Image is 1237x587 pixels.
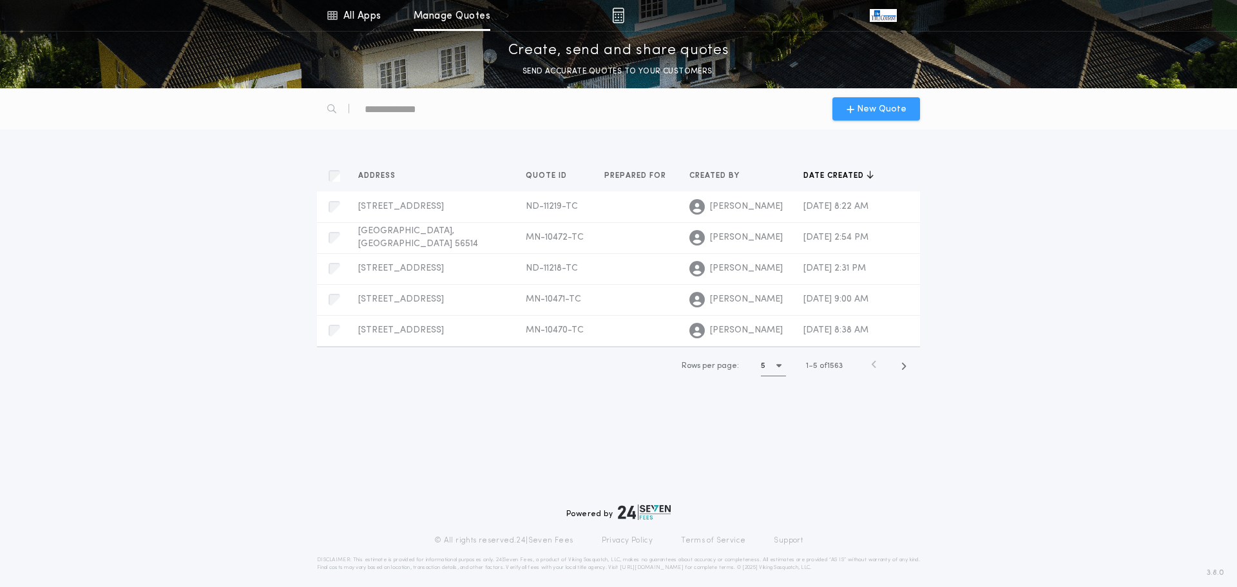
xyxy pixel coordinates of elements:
[620,565,684,570] a: [URL][DOMAIN_NAME]
[434,535,573,546] p: © All rights reserved. 24|Seven Fees
[566,505,671,520] div: Powered by
[803,202,868,211] span: [DATE] 8:22 AM
[806,362,809,370] span: 1
[803,171,867,181] span: Date created
[710,200,783,213] span: [PERSON_NAME]
[857,102,906,116] span: New Quote
[526,171,570,181] span: Quote ID
[317,556,920,572] p: DISCLAIMER: This estimate is provided for informational purposes only. 24|Seven Fees, a product o...
[761,356,786,376] button: 5
[612,8,624,23] img: img
[526,325,584,335] span: MN-10470-TC
[681,535,745,546] a: Terms of Service
[820,360,843,372] span: of 1563
[682,362,739,370] span: Rows per page:
[358,226,478,249] span: [GEOGRAPHIC_DATA], [GEOGRAPHIC_DATA] 56514
[689,169,749,182] button: Created by
[526,169,577,182] button: Quote ID
[710,231,783,244] span: [PERSON_NAME]
[523,65,714,78] p: SEND ACCURATE QUOTES TO YOUR CUSTOMERS.
[602,535,653,546] a: Privacy Policy
[604,171,669,181] span: Prepared for
[774,535,803,546] a: Support
[526,264,578,273] span: ND-11218-TC
[803,233,868,242] span: [DATE] 2:54 PM
[358,202,444,211] span: [STREET_ADDRESS]
[813,362,818,370] span: 5
[710,293,783,306] span: [PERSON_NAME]
[870,9,897,22] img: vs-icon
[618,505,671,520] img: logo
[358,171,398,181] span: Address
[803,294,868,304] span: [DATE] 9:00 AM
[710,262,783,275] span: [PERSON_NAME]
[832,97,920,120] button: New Quote
[358,264,444,273] span: [STREET_ADDRESS]
[803,325,868,335] span: [DATE] 8:38 AM
[710,324,783,337] span: [PERSON_NAME]
[358,169,405,182] button: Address
[358,294,444,304] span: [STREET_ADDRESS]
[526,233,584,242] span: MN-10472-TC
[803,169,874,182] button: Date created
[526,202,578,211] span: ND-11219-TC
[761,360,765,372] h1: 5
[526,294,581,304] span: MN-10471-TC
[358,325,444,335] span: [STREET_ADDRESS]
[689,171,742,181] span: Created by
[508,41,729,61] p: Create, send and share quotes
[1207,567,1224,579] span: 3.8.0
[803,264,866,273] span: [DATE] 2:31 PM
